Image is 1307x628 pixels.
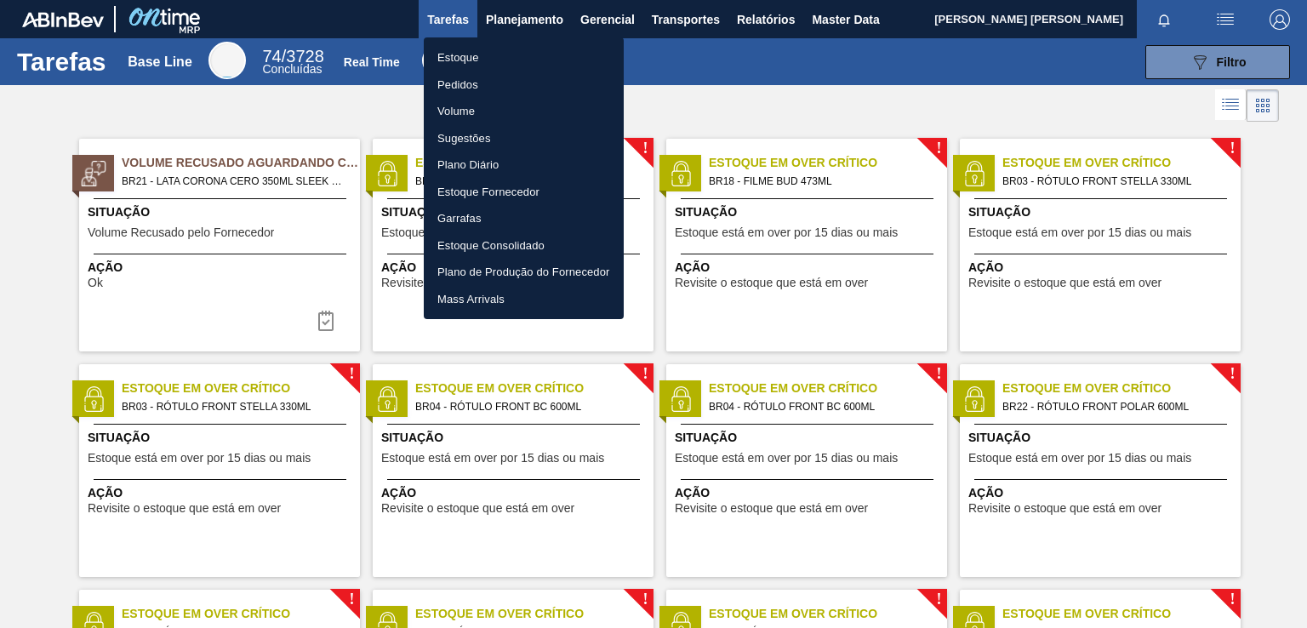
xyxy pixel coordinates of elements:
[424,44,624,71] a: Estoque
[424,151,624,179] a: Plano Diário
[424,286,624,313] a: Mass Arrivals
[424,125,624,152] a: Sugestões
[424,259,624,286] a: Plano de Produção do Fornecedor
[424,179,624,206] a: Estoque Fornecedor
[424,205,624,232] a: Garrafas
[424,98,624,125] a: Volume
[424,232,624,260] a: Estoque Consolidado
[424,71,624,99] a: Pedidos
